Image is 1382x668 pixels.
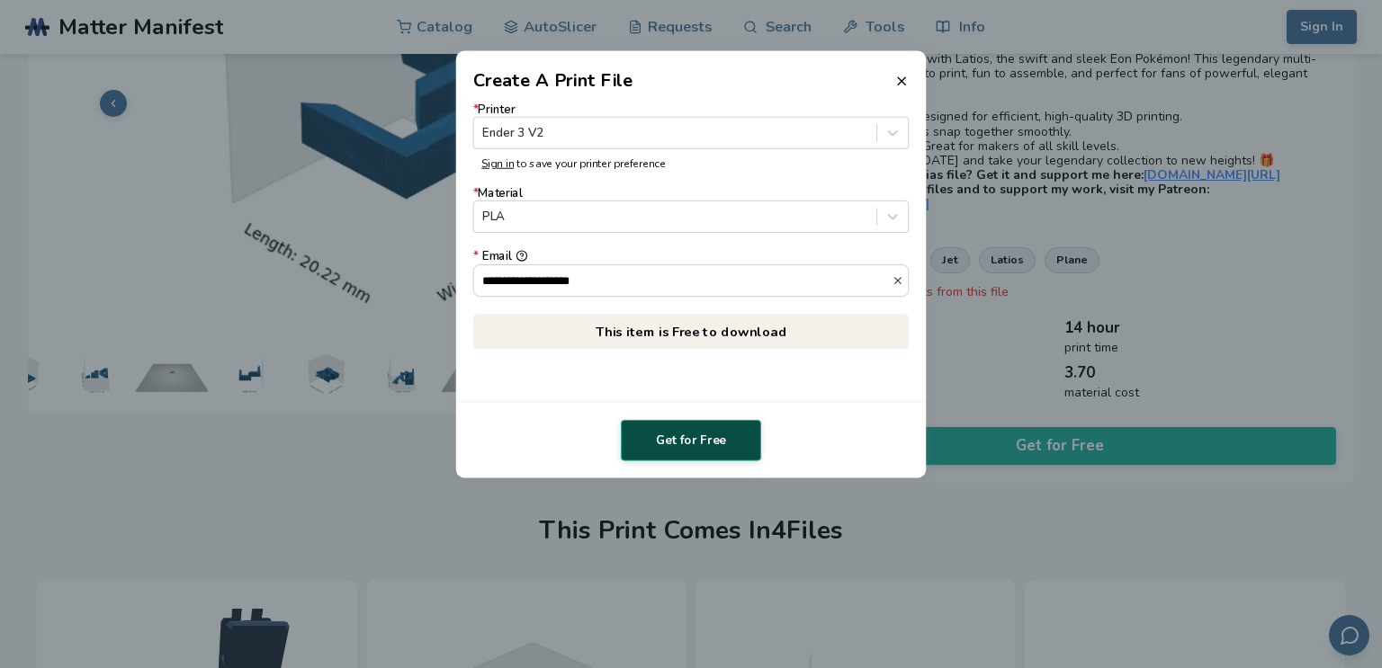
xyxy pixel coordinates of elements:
label: Material [473,187,910,233]
button: Get for Free [621,420,761,461]
h2: Create A Print File [473,68,633,94]
p: This item is Free to download [473,314,910,349]
button: *Email [892,274,908,286]
input: *Email [474,265,893,296]
label: Printer [473,102,910,148]
a: Sign in [481,156,514,170]
div: Email [473,250,910,263]
p: to save your printer preference [481,157,901,170]
button: *Email [516,250,527,262]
